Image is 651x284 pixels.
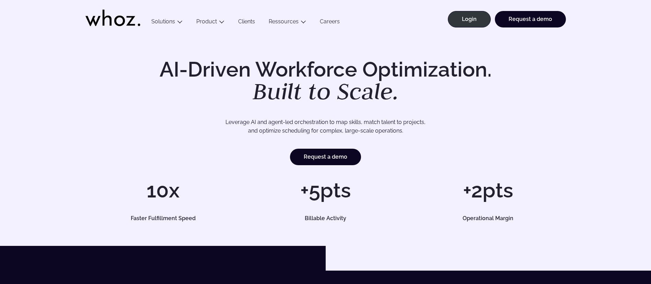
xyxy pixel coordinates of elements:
[109,118,542,135] p: Leverage AI and agent-led orchestration to map skills, match talent to projects, and optimize sch...
[196,18,217,25] a: Product
[231,18,262,27] a: Clients
[248,180,403,201] h1: +5pts
[256,216,396,221] h5: Billable Activity
[262,18,313,27] button: Ressources
[606,239,641,274] iframe: Chatbot
[269,18,299,25] a: Ressources
[410,180,566,201] h1: +2pts
[313,18,347,27] a: Careers
[144,18,189,27] button: Solutions
[93,216,233,221] h5: Faster Fulfillment Speed
[150,59,501,103] h1: AI-Driven Workforce Optimization.
[253,76,399,106] em: Built to Scale.
[85,180,241,201] h1: 10x
[189,18,231,27] button: Product
[290,149,361,165] a: Request a demo
[418,216,558,221] h5: Operational Margin
[448,11,491,27] a: Login
[495,11,566,27] a: Request a demo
